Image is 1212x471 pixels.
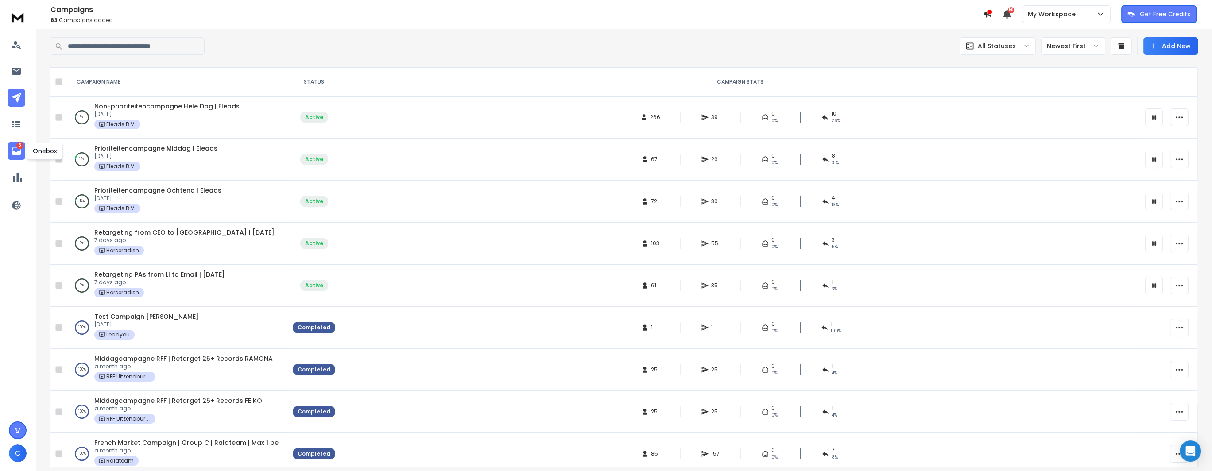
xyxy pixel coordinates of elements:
[94,363,273,370] p: a month ago
[78,323,86,332] p: 100 %
[80,197,85,206] p: 5 %
[771,447,775,454] span: 0
[106,247,139,254] p: Horseradish
[651,450,660,457] span: 85
[80,239,84,248] p: 0 %
[94,321,199,328] p: [DATE]
[94,144,217,153] a: Prioriteitencampagne Middag | Eleads
[94,396,262,405] a: Middagcampagne RFF | Retarget 25+ Records FEIKO
[771,454,778,461] span: 0%
[771,405,775,412] span: 0
[651,366,660,373] span: 25
[711,408,720,415] span: 25
[66,349,287,391] td: 100%Middagcampagne RFF | Retarget 25+ Records RAMONAa month agoRFF Uitzendbureau
[9,444,27,462] button: C
[771,328,778,335] span: 0%
[94,228,275,237] a: Retargeting from CEO to [GEOGRAPHIC_DATA] | [DATE]
[651,156,660,163] span: 67
[106,331,130,338] p: Leadyou
[305,156,323,163] div: Active
[978,42,1016,50] p: All Statuses
[66,68,287,97] th: CAMPAIGN NAME
[711,366,720,373] span: 25
[771,370,778,377] span: 0%
[106,163,136,170] p: Eleads B.V.
[287,68,341,97] th: STATUS
[832,405,833,412] span: 1
[832,159,839,166] span: 31 %
[832,236,835,243] span: 3
[831,328,841,335] span: 100 %
[1143,37,1198,55] button: Add New
[831,117,840,124] span: 26 %
[771,110,775,117] span: 0
[66,139,287,181] td: 10%Prioriteitencampagne Middag | Eleads[DATE]Eleads B.V.
[832,454,838,461] span: 8 %
[771,201,778,208] span: 0%
[651,408,660,415] span: 25
[305,282,323,289] div: Active
[106,121,136,128] p: Eleads B.V.
[832,201,839,208] span: 13 %
[831,320,833,328] span: 1
[94,354,273,363] a: Middagcampagne RFF | Retarget 25+ Records RAMONA
[16,142,23,149] p: 5
[832,194,835,201] span: 4
[771,117,778,124] span: 0%
[832,363,833,370] span: 1
[650,114,660,121] span: 266
[106,373,151,380] p: RFF Uitzendbureau
[771,363,775,370] span: 0
[1008,7,1014,13] span: 50
[66,181,287,223] td: 5%Prioriteitencampagne Ochtend | Eleads[DATE]Eleads B.V.
[832,243,838,251] span: 5 %
[1140,10,1190,19] p: Get Free Credits
[1028,10,1079,19] p: My Workspace
[298,408,330,415] div: Completed
[832,152,835,159] span: 8
[50,16,58,24] span: 83
[305,114,323,121] div: Active
[106,457,134,464] p: Ralateam
[9,9,27,25] img: logo
[1180,440,1201,462] div: Open Intercom Messenger
[50,4,983,15] h1: Campaigns
[771,278,775,286] span: 0
[832,278,833,286] span: 1
[305,240,323,247] div: Active
[78,449,86,458] p: 100 %
[94,279,225,286] p: 7 days ago
[8,142,25,160] a: 5
[94,270,225,279] span: Retargeting PAs from LI to Email | [DATE]
[711,198,720,205] span: 30
[771,286,778,293] span: 0%
[305,198,323,205] div: Active
[66,97,287,139] td: 3%Non-prioriteitencampagne Hele Dag | Eleads[DATE]Eleads B.V.
[94,102,240,111] a: Non-prioriteitencampagne Hele Dag | Eleads
[298,324,330,331] div: Completed
[771,320,775,328] span: 0
[711,450,720,457] span: 157
[341,68,1140,97] th: CAMPAIGN STATS
[94,312,199,321] a: Test Campaign [PERSON_NAME]
[651,324,660,331] span: 1
[711,240,720,247] span: 55
[771,152,775,159] span: 0
[106,205,136,212] p: Eleads B.V.
[94,438,315,447] a: French Market Campaign | Group C | Ralateam | Max 1 per Company
[771,236,775,243] span: 0
[831,110,836,117] span: 10
[80,281,84,290] p: 0 %
[66,265,287,307] td: 0%Retargeting PAs from LI to Email | [DATE]7 days agoHorseradish
[94,186,221,195] span: Prioriteitencampagne Ochtend | Eleads
[50,17,983,24] p: Campaigns added
[771,243,778,251] span: 0%
[651,240,660,247] span: 103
